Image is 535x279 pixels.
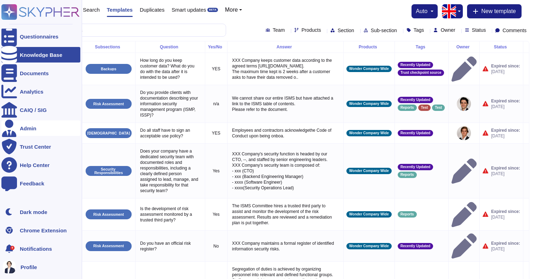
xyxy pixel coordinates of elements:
span: Profile [21,265,37,270]
span: Wonder Company Wide [349,131,389,135]
span: Recently Updated [401,244,430,248]
span: [DATE] [491,133,520,139]
img: user [3,261,16,273]
span: Notifications [20,246,52,251]
a: Chrome Extension [1,222,80,238]
p: Backups [101,67,116,71]
p: Yes [208,212,224,217]
p: Risk Assessment [93,102,124,106]
div: 5 [10,246,15,250]
span: Smart updates [172,7,206,12]
div: Help Center [20,162,50,168]
span: Wonder Company Wide [349,67,389,71]
img: user [457,97,471,111]
span: New template [481,8,516,14]
span: Templates [107,7,133,12]
p: Risk Assessment [93,244,124,248]
a: Analytics [1,84,80,99]
div: BETA [207,8,218,12]
p: Risk Assessment [93,213,124,216]
p: [DEMOGRAPHIC_DATA] [87,131,130,135]
span: [DATE] [491,214,520,220]
a: Admin [1,120,80,136]
p: No [208,243,224,249]
button: user [1,259,21,275]
span: Wonder Company Wide [349,102,389,106]
span: Trust checkpoint source [401,71,442,75]
p: YES [208,66,224,72]
a: Documents [1,65,80,81]
span: Test [421,106,428,109]
div: Answer [230,45,340,49]
span: [DATE] [491,171,520,177]
span: Recently Updated [401,165,430,169]
span: Status [472,28,486,32]
span: auto [416,8,427,14]
span: Duplicates [140,7,165,12]
span: Expired since: [491,127,520,133]
span: Recently Updated [401,98,430,102]
span: More [225,7,238,13]
input: Search by keywords [28,24,226,36]
span: Reports [401,173,414,177]
span: Section [338,28,354,33]
span: [DATE] [491,104,520,109]
span: Expired since: [491,165,520,171]
button: New template [467,4,522,18]
p: YES [208,130,224,136]
p: Do you have an official risk register? [138,239,202,254]
span: Search [83,7,100,12]
div: Questionnaires [20,34,58,39]
a: CAIQ / SIG [1,102,80,118]
div: Analytics [20,89,44,94]
div: Knowledge Base [20,52,62,58]
p: Yes [208,168,224,174]
p: n/a [208,101,224,107]
div: Owner [451,45,477,49]
div: Question [138,45,202,49]
div: CAIQ / SIG [20,107,47,113]
span: Tags [414,28,424,32]
span: Reports [401,213,414,216]
div: Chrome Extension [20,228,67,233]
div: Documents [20,71,49,76]
span: Expired since: [491,241,520,246]
span: Reports [401,106,414,109]
p: How long do you keep customer data? What do you do with the data after it is intended to be used? [138,56,202,82]
span: Wonder Company Wide [349,169,389,173]
div: Tags [398,45,445,49]
span: [DATE] [491,69,520,75]
a: Feedback [1,176,80,191]
span: Recently Updated [401,131,430,135]
p: Do all staff have to sign an acceptable use policy? [138,126,202,141]
span: Expired since: [491,98,520,104]
a: Trust Center [1,139,80,154]
span: Products [301,28,321,32]
div: Feedback [20,181,44,186]
p: XXX Company maintains a formal register of identified information security risks. [230,239,340,254]
span: Expired since: [491,63,520,69]
p: The ISMS Committee hires a trusted third party to assist and monitor the development of the risk ... [230,201,340,227]
p: Do you provide clients with documentation describing your information security management program... [138,88,202,120]
span: Sub-section [371,28,397,33]
span: Wonder Company Wide [349,213,389,216]
button: More [225,7,242,13]
span: [DATE] [491,246,520,252]
span: Wonder Company Wide [349,244,389,248]
p: XXX Company keeps customer data according to the agreed terms [URL][DOMAIN_NAME]. The maximum tim... [230,56,340,82]
span: Expired since: [491,209,520,214]
a: Help Center [1,157,80,173]
div: Products [346,45,392,49]
div: Status [483,45,520,49]
div: Subsections [85,45,132,49]
span: Comments [502,28,527,33]
button: auto [416,8,433,14]
span: Test [435,106,442,109]
img: en [442,4,456,18]
a: Questionnaires [1,29,80,44]
span: Team [273,28,285,32]
span: Recently Updated [401,63,430,67]
div: Admin [20,126,36,131]
div: Trust Center [20,144,51,149]
div: Dark mode [20,209,47,215]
